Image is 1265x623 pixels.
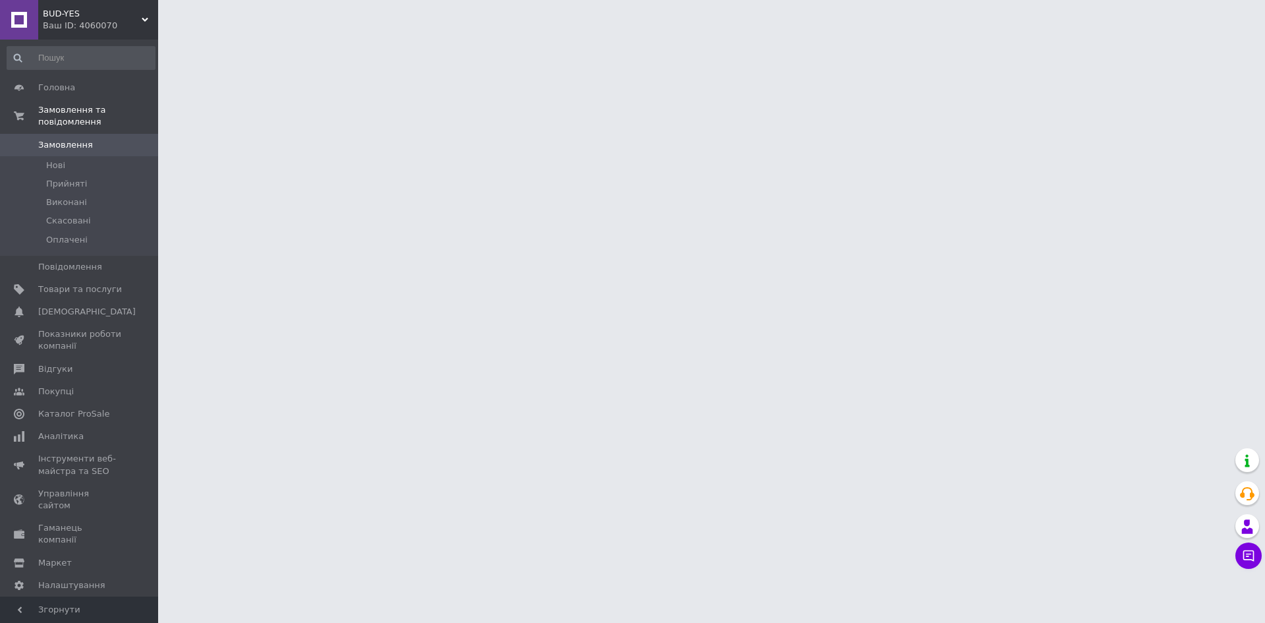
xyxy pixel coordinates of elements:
[38,363,72,375] span: Відгуки
[38,261,102,273] span: Повідомлення
[46,160,65,171] span: Нові
[46,234,88,246] span: Оплачені
[38,139,93,151] span: Замовлення
[38,557,72,569] span: Маркет
[43,8,142,20] span: BUD-YES
[38,408,109,420] span: Каталог ProSale
[46,215,91,227] span: Скасовані
[38,579,105,591] span: Налаштування
[46,196,87,208] span: Виконані
[38,283,122,295] span: Товари та послуги
[38,82,75,94] span: Головна
[38,386,74,398] span: Покупці
[38,328,122,352] span: Показники роботи компанії
[43,20,158,32] div: Ваш ID: 4060070
[7,46,155,70] input: Пошук
[38,306,136,318] span: [DEMOGRAPHIC_DATA]
[38,104,158,128] span: Замовлення та повідомлення
[1235,543,1262,569] button: Чат з покупцем
[38,453,122,477] span: Інструменти веб-майстра та SEO
[38,488,122,512] span: Управління сайтом
[38,522,122,546] span: Гаманець компанії
[38,430,84,442] span: Аналітика
[46,178,87,190] span: Прийняті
